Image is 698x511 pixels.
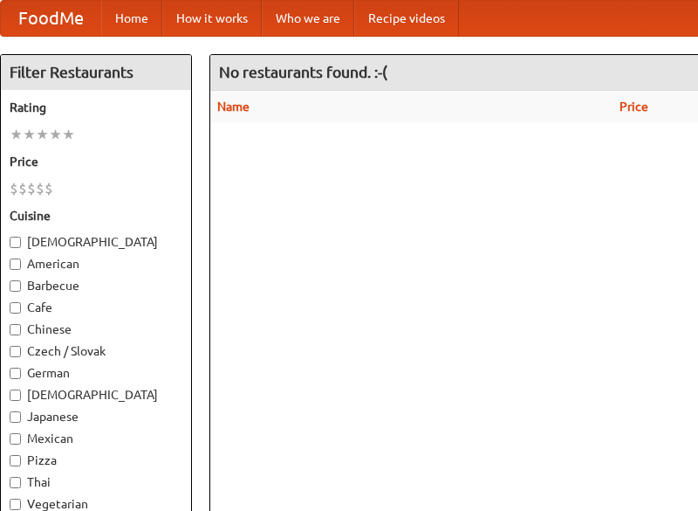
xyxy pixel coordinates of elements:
li: ★ [62,125,75,144]
ng-pluralize: No restaurants found. :-( [219,64,387,80]
li: ★ [10,125,23,144]
a: Who we are [262,1,354,36]
li: ★ [23,125,36,144]
label: Cafe [10,299,182,316]
label: Japanese [10,408,182,425]
input: Cafe [10,302,21,314]
h4: Filter Restaurants [1,55,191,90]
label: Mexican [10,430,182,447]
a: Home [101,1,162,36]
li: $ [10,179,18,198]
input: Japanese [10,411,21,423]
input: Chinese [10,324,21,335]
label: German [10,364,182,382]
input: Pizza [10,455,21,466]
input: [DEMOGRAPHIC_DATA] [10,390,21,401]
label: [DEMOGRAPHIC_DATA] [10,233,182,251]
li: $ [18,179,27,198]
input: [DEMOGRAPHIC_DATA] [10,237,21,248]
li: $ [36,179,44,198]
h5: Cuisine [10,207,182,224]
a: Recipe videos [354,1,459,36]
label: Chinese [10,321,182,338]
label: American [10,255,182,273]
li: ★ [49,125,62,144]
li: $ [44,179,53,198]
input: Barbecue [10,280,21,292]
a: Name [217,100,250,114]
h5: Rating [10,99,182,116]
input: German [10,368,21,379]
input: Czech / Slovak [10,346,21,357]
h5: Price [10,153,182,170]
a: Price [619,100,648,114]
label: Pizza [10,452,182,469]
label: [DEMOGRAPHIC_DATA] [10,386,182,404]
a: How it works [162,1,262,36]
input: Vegetarian [10,499,21,510]
label: Thai [10,473,182,491]
label: Barbecue [10,277,182,294]
input: American [10,259,21,270]
label: Czech / Slovak [10,342,182,360]
li: $ [27,179,36,198]
input: Thai [10,477,21,488]
input: Mexican [10,433,21,445]
a: FoodMe [1,1,101,36]
li: ★ [36,125,49,144]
